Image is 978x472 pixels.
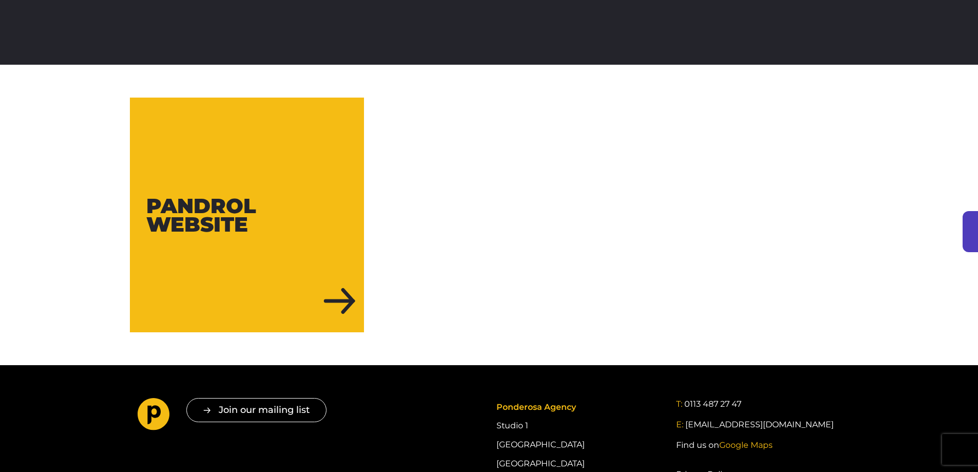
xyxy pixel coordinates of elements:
[719,440,773,450] span: Google Maps
[130,98,365,332] a: Pandrol Website Pandrol Website
[138,398,170,434] a: Go to homepage
[684,398,741,410] a: 0113 487 27 47
[676,439,773,451] a: Find us onGoogle Maps
[130,98,365,332] div: Pandrol Website
[186,398,327,422] button: Join our mailing list
[676,420,683,429] span: E:
[685,419,834,431] a: [EMAIL_ADDRESS][DOMAIN_NAME]
[496,402,576,412] span: Ponderosa Agency
[676,399,682,409] span: T:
